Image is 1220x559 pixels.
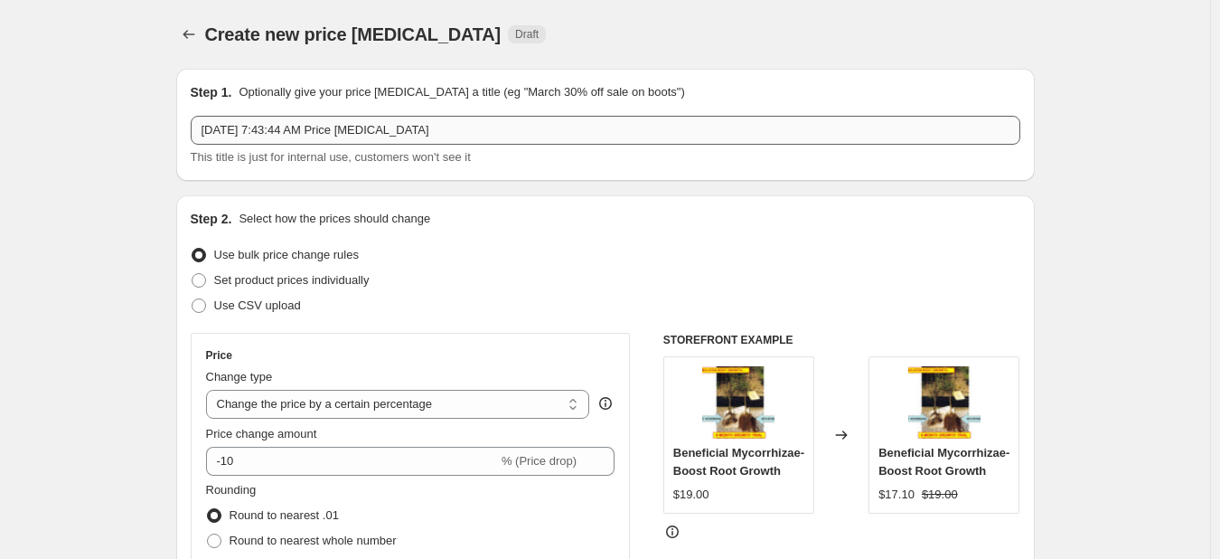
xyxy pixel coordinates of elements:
[502,454,577,468] span: % (Price drop)
[673,446,804,478] span: Beneficial Mycorrhizae-Boost Root Growth
[176,22,202,47] button: Price change jobs
[206,447,498,476] input: -15
[191,150,471,164] span: This title is just for internal use, customers won't see it
[673,486,709,504] div: $19.00
[922,486,958,504] strike: $19.00
[878,486,915,504] div: $17.10
[908,366,981,439] img: 4d0aa1_db7ecfb52aba4441b84894ee64575c54_mv2_80x.jpg
[239,210,430,228] p: Select how the prices should change
[239,83,684,101] p: Optionally give your price [MEDICAL_DATA] a title (eg "March 30% off sale on boots")
[206,348,232,363] h3: Price
[191,83,232,101] h2: Step 1.
[878,446,1009,478] span: Beneficial Mycorrhizae-Boost Root Growth
[214,248,359,261] span: Use bulk price change rules
[214,273,370,287] span: Set product prices individually
[515,27,539,42] span: Draft
[205,24,502,44] span: Create new price [MEDICAL_DATA]
[230,534,397,547] span: Round to nearest whole number
[206,483,257,497] span: Rounding
[206,427,317,441] span: Price change amount
[191,210,232,228] h2: Step 2.
[206,370,273,384] span: Change type
[702,366,774,439] img: 4d0aa1_db7ecfb52aba4441b84894ee64575c54_mv2_80x.jpg
[596,394,615,412] div: help
[663,333,1020,347] h6: STOREFRONT EXAMPLE
[214,298,301,312] span: Use CSV upload
[230,508,339,522] span: Round to nearest .01
[191,116,1020,145] input: 30% off holiday sale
